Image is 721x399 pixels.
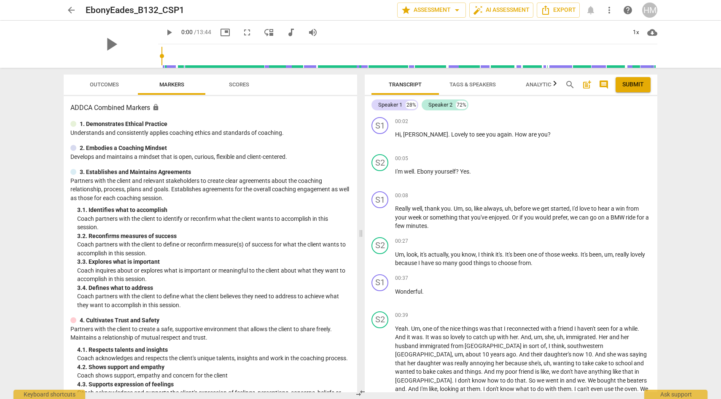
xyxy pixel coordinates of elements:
[514,205,532,212] span: before
[578,251,581,258] span: .
[371,191,388,208] div: Change speaker
[549,343,552,349] span: I
[630,351,647,358] span: saying
[552,343,565,349] span: think
[430,214,459,221] span: something
[502,251,505,258] span: .
[524,214,535,221] span: you
[644,390,708,399] div: Ask support
[440,325,450,332] span: the
[512,214,519,221] span: Or
[538,131,548,138] span: you
[473,334,489,340] span: catch
[418,260,421,266] span: I
[581,251,589,258] span: It's
[371,311,388,328] div: Change speaker
[471,205,474,212] span: ,
[371,274,388,291] div: Change speaker
[403,131,448,138] span: [PERSON_NAME]
[541,343,546,349] span: of
[561,251,578,258] span: weeks
[616,77,651,92] button: Please Do Not Submit until your Assessment is Complete
[570,214,579,221] span: we
[563,78,577,91] button: Search
[454,205,463,212] span: Um
[401,131,403,138] span: ,
[264,27,274,37] span: move_down
[422,334,425,340] span: .
[371,154,388,171] div: Change speaker
[371,237,388,254] div: Change speaker
[406,101,417,109] div: 28%
[229,81,249,88] span: Scores
[526,81,554,88] span: Analytics
[502,205,505,212] span: ,
[541,360,543,367] span: ,
[473,5,483,15] span: auto_fix_high
[621,334,629,340] span: her
[466,334,473,340] span: to
[469,131,476,138] span: to
[606,214,611,221] span: a
[77,206,350,214] div: 3. 1. Identifies what to accomplish
[395,360,407,367] span: that
[489,214,509,221] span: enjoyed
[491,260,498,266] span: to
[529,343,541,349] span: sort
[406,222,427,229] span: minutes
[515,131,528,138] span: How
[80,120,167,129] p: 1. Demonstrates Ethical Practice
[395,205,412,212] span: Really
[589,251,602,258] span: been
[443,260,459,266] span: many
[420,251,428,258] span: it's
[395,131,401,138] span: Hi
[13,390,85,399] div: Keyboard shortcuts
[422,205,425,212] span: ,
[507,325,541,332] span: reconnected
[545,251,561,258] span: those
[534,334,542,340] span: um
[563,334,566,340] span: ,
[505,251,514,258] span: It's
[220,27,230,37] span: picture_in_picture
[443,334,450,340] span: so
[77,345,350,354] div: 4. 1. Respects talents and insights
[417,251,420,258] span: ,
[492,325,504,332] span: that
[412,205,422,212] span: well
[486,131,497,138] span: you
[66,5,76,15] span: arrow_back
[630,251,645,258] span: lovely
[570,205,572,212] span: ,
[514,251,527,258] span: been
[462,251,476,258] span: know
[611,214,626,221] span: BMW
[579,214,590,221] span: can
[532,205,541,212] span: we
[441,205,451,212] span: you
[642,3,657,18] div: HM
[77,240,350,257] p: Coach partners with the client to define or reconfirm measure(s) of success for what the client w...
[579,205,591,212] span: love
[395,325,408,332] span: Yeah
[462,325,479,332] span: things
[557,334,563,340] span: uh
[553,325,558,332] span: a
[100,33,122,55] span: play_arrow
[77,284,350,292] div: 3. 4. Defines what to address
[433,325,440,332] span: of
[371,117,388,134] div: Change speaker
[456,168,460,175] span: ?
[427,222,429,229] span: .
[619,325,624,332] span: a
[470,360,495,367] span: annoying
[404,168,414,175] span: well
[602,251,604,258] span: ,
[566,334,596,340] span: immigrated
[448,131,451,138] span: .
[420,343,451,349] span: immigrated
[554,334,557,340] span: ,
[80,168,191,177] p: 3. Establishes and Maintains Agreements
[512,131,515,138] span: .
